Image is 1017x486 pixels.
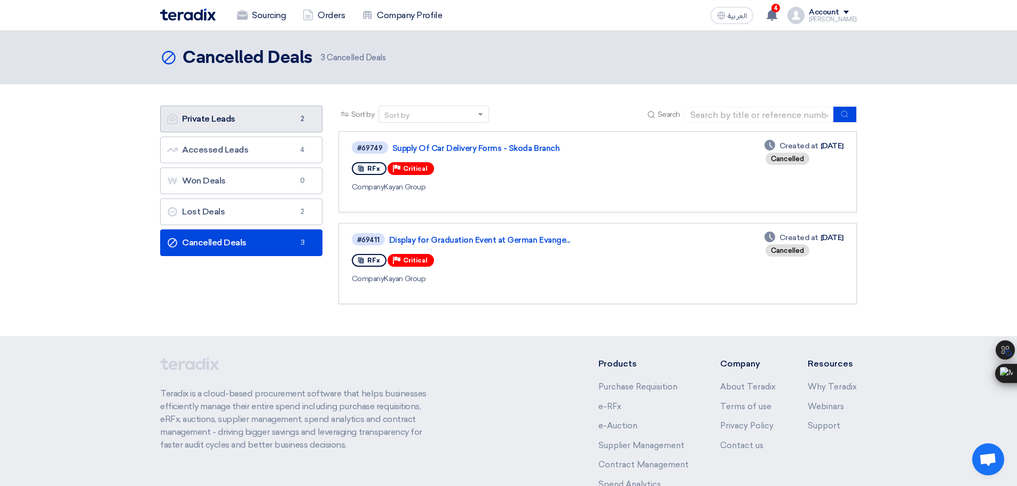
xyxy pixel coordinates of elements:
[598,382,677,392] a: Purchase Requisition
[598,421,637,431] a: e-Auction
[321,52,385,64] span: Cancelled Deals
[808,357,857,370] li: Resources
[160,198,322,225] a: Lost Deals2
[808,421,840,431] a: Support
[353,4,451,27] a: Company Profile
[228,4,294,27] a: Sourcing
[598,402,621,411] a: e-RFx
[766,244,809,257] div: Cancelled
[764,232,843,243] div: [DATE]
[598,460,689,469] a: Contract Management
[357,145,383,152] div: #69749
[296,206,309,217] span: 2
[351,109,375,120] span: Sort by
[764,140,843,152] div: [DATE]
[294,4,353,27] a: Orders
[972,443,1004,475] div: Open chat
[658,109,680,120] span: Search
[720,357,776,370] li: Company
[367,165,380,172] span: RFx
[808,382,857,392] a: Why Teradix
[160,387,439,451] p: Teradix is a cloud-based procurement software that helps businesses efficiently manage their enti...
[296,237,309,248] span: 3
[779,232,818,243] span: Created at
[766,153,809,165] div: Cancelled
[720,382,776,392] a: About Teradix
[809,8,839,17] div: Account
[598,357,689,370] li: Products
[771,4,780,12] span: 4
[392,144,659,153] a: Supply Of Car Delivery Forms - Skoda Branch
[720,402,771,411] a: Terms of use
[357,236,380,243] div: #69411
[296,145,309,155] span: 4
[720,421,774,431] a: Privacy Policy
[296,176,309,186] span: 0
[321,53,325,62] span: 3
[160,9,216,21] img: Teradix logo
[384,110,409,121] div: Sort by
[352,182,384,192] span: Company
[598,441,684,450] a: Supplier Management
[728,12,747,20] span: العربية
[160,229,322,256] a: Cancelled Deals3
[296,114,309,124] span: 2
[787,7,805,24] img: profile_test.png
[403,257,428,264] span: Critical
[808,402,844,411] a: Webinars
[183,47,312,69] h2: Cancelled Deals
[352,273,658,284] div: Kayan Group
[809,17,857,22] div: [PERSON_NAME]
[367,257,380,264] span: RFx
[684,107,834,123] input: Search by title or reference number
[160,168,322,194] a: Won Deals0
[352,181,661,193] div: Kayan Group
[720,441,763,450] a: Contact us
[389,235,656,245] a: Display for Graduation Event at German Evange...
[403,165,428,172] span: Critical
[352,274,384,283] span: Company
[160,137,322,163] a: Accessed Leads4
[779,140,818,152] span: Created at
[160,106,322,132] a: Private Leads2
[711,7,753,24] button: العربية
